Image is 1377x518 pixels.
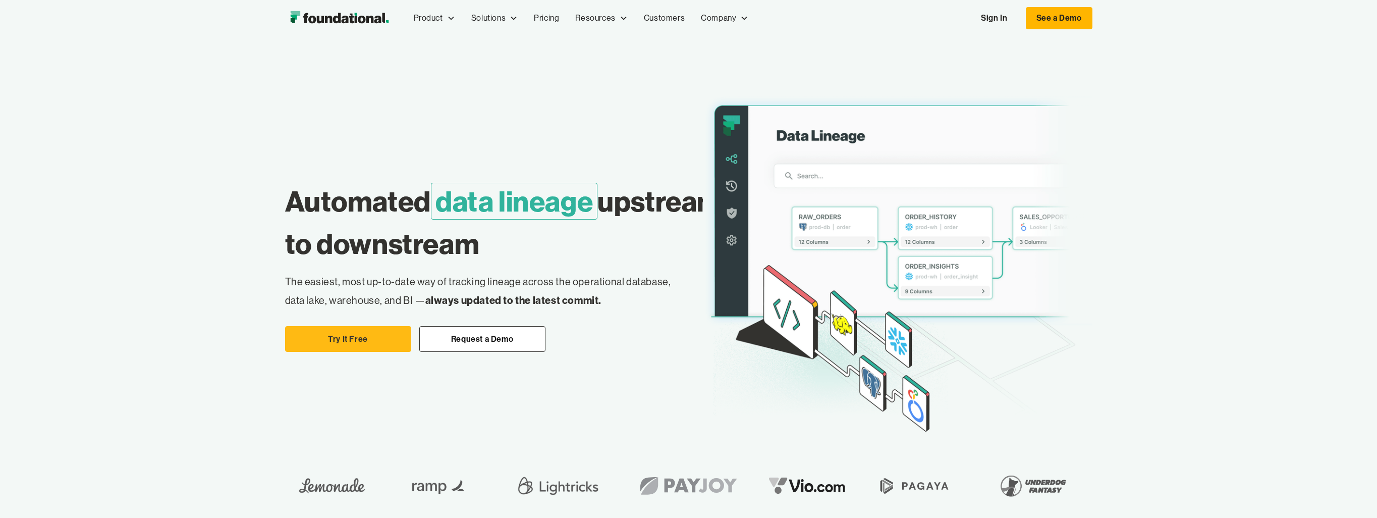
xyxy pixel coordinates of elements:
img: Underdog Fantasy Logo [993,470,1073,502]
a: Pricing [526,2,567,35]
div: Solutions [471,12,506,25]
div: Product [406,2,463,35]
a: home [285,8,394,28]
strong: always updated to the latest commit. [425,294,602,306]
div: Resources [567,2,635,35]
img: Lemonade Logo [292,470,372,502]
p: The easiest, most up-to-date way of tracking lineage across the operational database, data lake, ... [285,273,687,310]
div: Company [701,12,736,25]
img: Payjoy logo [629,470,748,502]
img: Foundational Logo [285,8,394,28]
a: Customers [636,2,693,35]
a: Try It Free [285,326,411,352]
div: Resources [575,12,615,25]
img: Pagaya Logo [874,470,955,502]
img: vio logo [760,470,855,502]
a: Sign In [971,8,1017,29]
div: Company [693,2,756,35]
a: Request a Demo [419,326,545,352]
h1: Automated upstream to downstream [285,180,722,265]
img: Lightricks Logo [514,470,602,502]
span: data lineage [431,183,597,220]
div: Solutions [463,2,526,35]
a: See a Demo [1026,7,1092,29]
img: Ramp Logo [405,470,474,502]
div: Product [414,12,443,25]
